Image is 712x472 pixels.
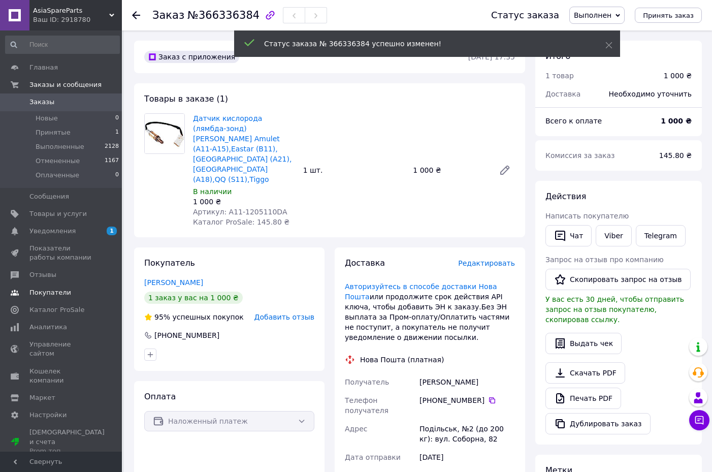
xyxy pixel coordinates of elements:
[458,259,515,267] span: Редактировать
[154,313,170,321] span: 95%
[264,39,580,49] div: Статус заказа № 366336384 успешно изменен!
[545,413,651,434] button: Дублировать заказ
[545,225,592,246] button: Чат
[545,256,664,264] span: Запрос на отзыв про компанию
[596,225,631,246] a: Viber
[358,355,446,365] div: Нова Пошта (платная)
[345,425,367,433] span: Адрес
[29,209,87,218] span: Товары и услуги
[29,367,94,385] span: Кошелек компании
[152,9,184,21] span: Заказ
[145,114,184,153] img: Датчик кислорода (лямбда-зонд) Chery Amulet (A11-A15),Eastar (B11),Elara (A21),Karry (A18),QQ (S1...
[29,411,67,420] span: Настройки
[29,428,105,456] span: [DEMOGRAPHIC_DATA] и счета
[545,117,602,125] span: Всего к оплате
[36,128,71,137] span: Принятые
[643,12,694,19] span: Принять заказ
[29,98,54,107] span: Заказы
[495,160,515,180] a: Редактировать
[603,83,698,105] div: Необходимо уточнить
[107,227,117,235] span: 1
[193,218,289,226] span: Каталог ProSale: 145.80 ₴
[144,51,239,63] div: Заказ с приложения
[345,453,401,461] span: Дата отправки
[254,313,314,321] span: Добавить отзыв
[29,323,67,332] span: Аналитика
[5,36,120,54] input: Поиск
[299,163,409,177] div: 1 шт.
[664,71,692,81] div: 1 000 ₴
[417,373,517,391] div: [PERSON_NAME]
[29,393,55,402] span: Маркет
[417,448,517,466] div: [DATE]
[345,258,385,268] span: Доставка
[105,156,119,166] span: 1167
[29,447,105,456] div: Prom топ
[29,227,76,236] span: Уведомления
[659,151,692,160] span: 145.80 ₴
[115,128,119,137] span: 1
[144,278,203,287] a: [PERSON_NAME]
[36,142,84,151] span: Выполненные
[545,269,691,290] button: Скопировать запрос на отзыв
[132,10,140,20] div: Вернуться назад
[36,171,79,180] span: Оплаченные
[417,420,517,448] div: Подільськ, №2 (до 200 кг): вул. Соборна, 82
[33,15,122,24] div: Ваш ID: 2918780
[144,258,195,268] span: Покупатель
[33,6,109,15] span: AsiaSpareParts
[409,163,491,177] div: 1 000 ₴
[635,8,702,23] button: Принять заказ
[115,171,119,180] span: 0
[144,392,176,401] span: Оплата
[636,225,686,246] a: Telegram
[574,11,611,19] span: Выполнен
[193,208,287,216] span: Артикул: A11-1205110DA
[345,396,389,415] span: Телефон получателя
[29,63,58,72] span: Главная
[545,295,684,324] span: У вас есть 30 дней, чтобы отправить запрос на отзыв покупателю, скопировав ссылку.
[545,192,586,201] span: Действия
[36,156,80,166] span: Отмененные
[153,330,220,340] div: [PHONE_NUMBER]
[545,388,621,409] a: Печать PDF
[545,72,574,80] span: 1 товар
[345,282,497,301] a: Авторизуйтесь в способе доставки Нова Пошта
[661,117,692,125] b: 1 000 ₴
[545,362,625,384] a: Скачать PDF
[345,281,515,342] div: или продолжите срок действия АРІ ключа, чтобы добавить ЭН к заказу.Без ЭН выплата за Пром-оплату/...
[187,9,260,21] span: №366336384
[144,94,228,104] span: Товары в заказе (1)
[29,192,69,201] span: Сообщения
[419,395,515,405] div: [PHONE_NUMBER]
[193,197,295,207] div: 1 000 ₴
[115,114,119,123] span: 0
[193,114,292,183] a: Датчик кислорода (лямбда-зонд) [PERSON_NAME] Amulet (A11-A15),Eastar (B11),[GEOGRAPHIC_DATA] (A21...
[29,305,84,314] span: Каталог ProSale
[491,10,559,20] div: Статус заказа
[689,410,709,430] button: Чат с покупателем
[29,340,94,358] span: Управление сайтом
[144,312,244,322] div: успешных покупок
[193,187,232,196] span: В наличии
[29,244,94,262] span: Показатели работы компании
[144,292,243,304] div: 1 заказ у вас на 1 000 ₴
[29,270,56,279] span: Отзывы
[545,90,580,98] span: Доставка
[29,288,71,297] span: Покупатели
[105,142,119,151] span: 2128
[36,114,58,123] span: Новые
[545,333,622,354] button: Выдать чек
[29,80,102,89] span: Заказы и сообщения
[545,212,629,220] span: Написать покупателю
[345,378,389,386] span: Получатель
[545,151,615,160] span: Комиссия за заказ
